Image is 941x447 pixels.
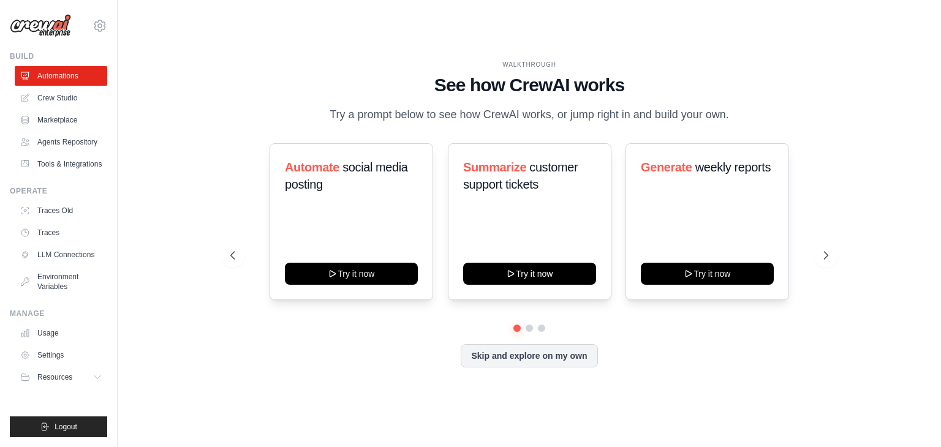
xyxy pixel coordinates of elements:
span: social media posting [285,160,408,191]
div: WALKTHROUGH [230,60,828,69]
span: Automate [285,160,339,174]
div: Build [10,51,107,61]
span: customer support tickets [463,160,578,191]
span: Resources [37,372,72,382]
a: Tools & Integrations [15,154,107,174]
button: Try it now [641,263,774,285]
p: Try a prompt below to see how CrewAI works, or jump right in and build your own. [323,106,735,124]
a: Crew Studio [15,88,107,108]
button: Skip and explore on my own [461,344,597,367]
a: Traces Old [15,201,107,220]
div: Manage [10,309,107,318]
span: Logout [55,422,77,432]
button: Logout [10,416,107,437]
h1: See how CrewAI works [230,74,828,96]
button: Try it now [463,263,596,285]
span: Generate [641,160,692,174]
a: Environment Variables [15,267,107,296]
a: Usage [15,323,107,343]
a: Marketplace [15,110,107,130]
a: LLM Connections [15,245,107,265]
button: Try it now [285,263,418,285]
span: weekly reports [695,160,771,174]
a: Settings [15,345,107,365]
a: Automations [15,66,107,86]
a: Traces [15,223,107,242]
img: Logo [10,14,71,37]
div: Operate [10,186,107,196]
button: Resources [15,367,107,387]
span: Summarize [463,160,526,174]
a: Agents Repository [15,132,107,152]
